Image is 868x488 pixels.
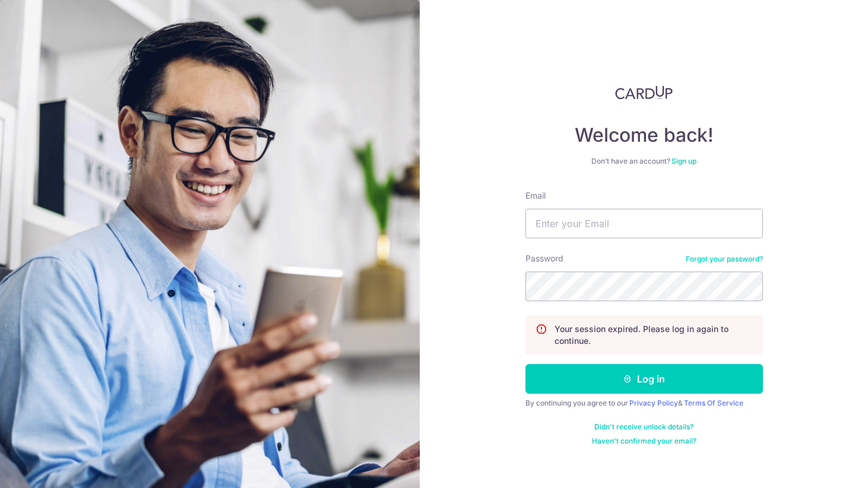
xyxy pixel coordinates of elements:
a: Didn't receive unlock details? [594,422,693,432]
label: Email [525,190,546,202]
a: Haven't confirmed your email? [592,436,696,446]
a: Forgot your password? [686,254,763,264]
h4: Welcome back! [525,123,763,147]
button: Log in [525,364,763,394]
input: Enter your Email [525,209,763,238]
a: Privacy Policy [629,398,678,407]
img: CardUp Logo [615,85,673,100]
div: Don’t have an account? [525,157,763,166]
a: Sign up [671,157,696,165]
div: By continuing you agree to our & [525,398,763,408]
label: Password [525,253,563,264]
a: Terms Of Service [684,398,743,407]
p: Your session expired. Please log in again to continue. [555,323,753,347]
